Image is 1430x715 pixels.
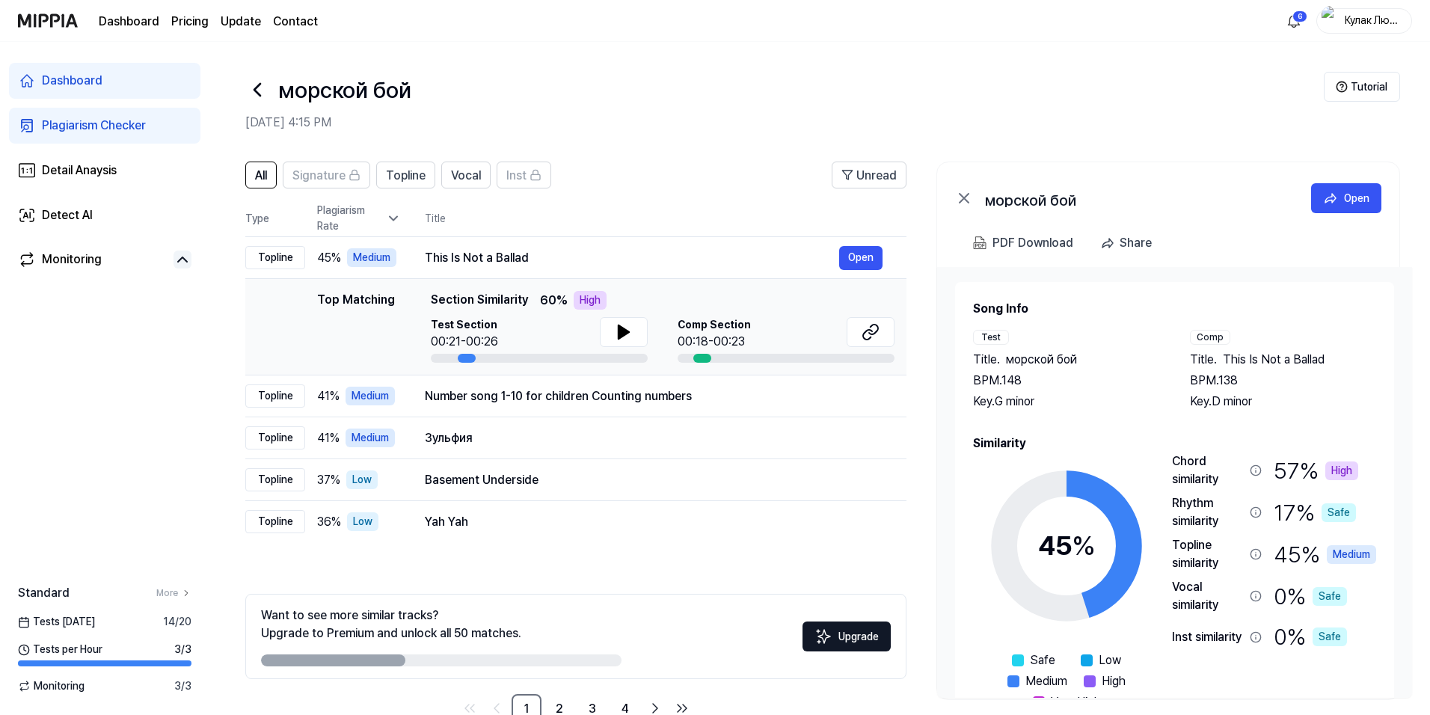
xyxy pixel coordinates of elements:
div: 57 % [1274,452,1358,488]
span: Medium [1025,672,1067,690]
span: Tests per Hour [18,642,102,657]
div: Safe [1322,503,1356,522]
span: All [255,167,267,185]
span: 3 / 3 [174,678,191,694]
div: Topline [245,246,305,269]
div: Key. D minor [1190,393,1377,411]
div: PDF Download [992,233,1073,253]
h2: [DATE] 4:15 PM [245,114,1324,132]
button: Open [839,246,883,270]
div: Кулак Любви [1344,12,1402,28]
button: All [245,162,277,188]
div: Detail Anaysis [42,162,117,179]
span: High [1102,672,1126,690]
span: 45 % [317,249,341,267]
div: Comp [1190,330,1230,345]
span: Unread [856,167,897,185]
div: Medium [346,387,395,405]
span: Signature [292,167,346,185]
a: Dashboard [9,63,200,99]
span: 41 % [317,387,340,405]
span: Test Section [431,317,498,333]
button: Tutorial [1324,72,1400,102]
div: 00:18-00:23 [678,333,751,351]
img: PDF Download [973,236,986,250]
div: Topline similarity [1172,536,1244,572]
div: Yah Yah [425,513,883,531]
span: Title . [973,351,1000,369]
div: Safe [1313,587,1347,606]
span: Comp Section [678,317,751,333]
span: This Is Not a Ballad [1223,351,1325,369]
div: Topline [245,468,305,491]
button: 알림6 [1282,9,1306,33]
div: Top Matching [317,291,395,363]
a: Contact [273,13,318,31]
h1: морской бой [278,73,411,107]
div: 45 % [1274,536,1376,572]
span: 60 % [540,292,568,310]
button: Signature [283,162,370,188]
span: 14 / 20 [163,614,191,630]
div: Plagiarism Rate [317,203,401,234]
div: Share [1120,233,1152,253]
div: 0 % [1274,620,1347,654]
div: Chord similarity [1172,452,1244,488]
div: 45 [1038,526,1096,566]
img: profile [1322,6,1340,36]
th: Type [245,200,305,237]
button: PDF Download [970,228,1076,258]
div: Number song 1-10 for children Counting numbers [425,387,883,405]
div: Open [1344,190,1369,206]
div: High [1325,461,1358,480]
img: Sparkles [814,627,832,645]
span: Inst [506,167,527,185]
div: Basement Underside [425,471,883,489]
span: 36 % [317,513,341,531]
button: profileКулак Любви [1316,8,1412,34]
a: Detail Anaysis [9,153,200,188]
button: Vocal [441,162,491,188]
div: Test [973,330,1009,345]
div: Medium [1327,545,1376,564]
h2: Song Info [973,300,1376,318]
span: Vocal [451,167,481,185]
img: Help [1336,81,1348,93]
a: Plagiarism Checker [9,108,200,144]
div: Detect AI [42,206,93,224]
button: Pricing [171,13,209,31]
div: Topline [245,426,305,449]
span: Safe [1030,651,1055,669]
span: Monitoring [18,678,85,694]
div: Medium [347,248,396,267]
button: Topline [376,162,435,188]
a: Monitoring [18,251,168,268]
button: Unread [832,162,906,188]
span: Standard [18,584,70,602]
button: Share [1094,228,1164,258]
span: Section Similarity [431,291,528,310]
img: 알림 [1285,12,1303,30]
div: Vocal similarity [1172,578,1244,614]
a: More [156,586,191,600]
div: 6 [1292,10,1307,22]
button: Open [1311,183,1381,213]
div: Inst similarity [1172,628,1244,646]
span: 37 % [317,471,340,489]
span: Topline [386,167,426,185]
div: Dashboard [42,72,102,90]
div: Low [346,470,378,489]
a: Song InfoTestTitle.морской бойBPM.148Key.G minorCompTitle.This Is Not a BalladBPM.138Key.D minorS... [937,267,1412,698]
div: 0 % [1274,578,1347,614]
span: Tests [DATE] [18,614,95,630]
div: BPM. 148 [973,372,1160,390]
div: морской бой [985,189,1284,207]
div: BPM. 138 [1190,372,1377,390]
div: This Is Not a Ballad [425,249,839,267]
th: Title [425,200,906,236]
h2: Similarity [973,435,1376,452]
a: Update [221,13,261,31]
div: Plagiarism Checker [42,117,146,135]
